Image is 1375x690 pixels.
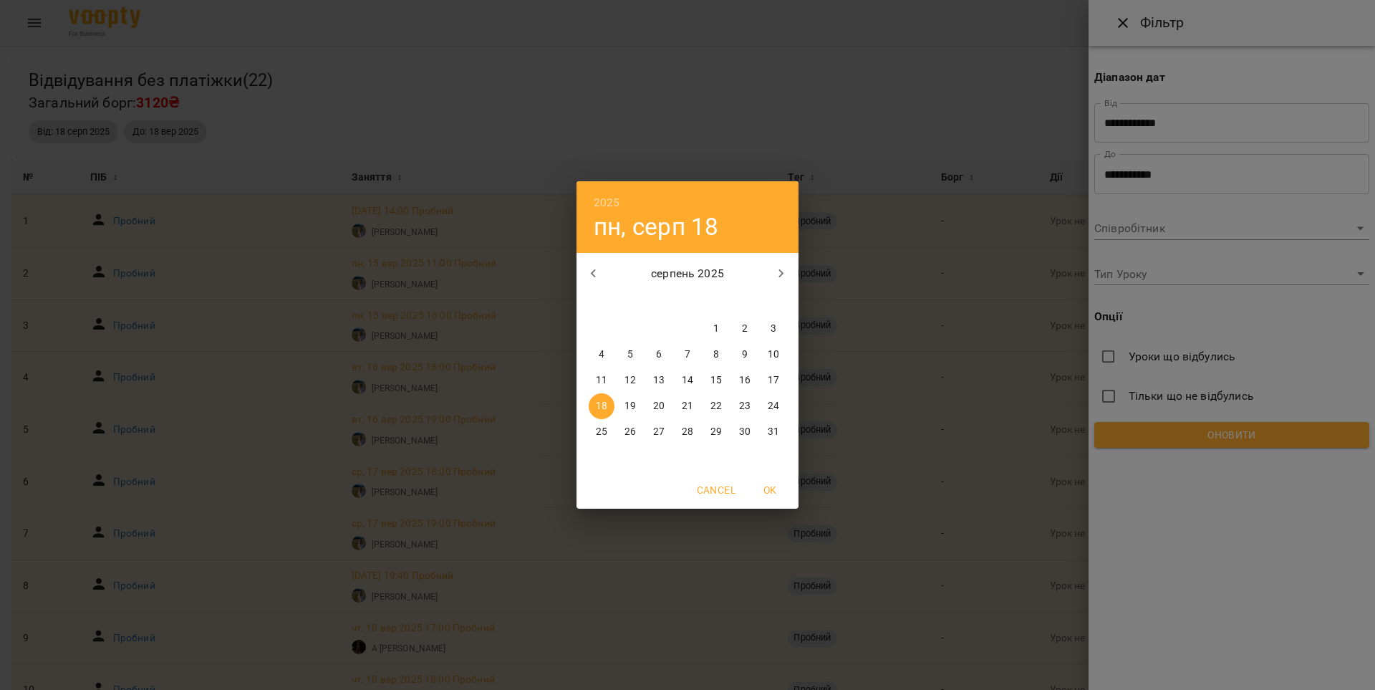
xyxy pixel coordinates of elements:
[589,294,614,309] span: пн
[624,399,636,413] p: 19
[617,294,643,309] span: вт
[753,481,787,499] span: OK
[761,368,786,393] button: 17
[703,342,729,368] button: 8
[589,368,614,393] button: 11
[646,294,672,309] span: ср
[646,342,672,368] button: 6
[624,373,636,388] p: 12
[682,373,693,388] p: 14
[732,342,758,368] button: 9
[617,393,643,419] button: 19
[594,193,620,213] button: 2025
[589,419,614,445] button: 25
[675,342,700,368] button: 7
[611,265,765,282] p: серпень 2025
[646,393,672,419] button: 20
[732,316,758,342] button: 2
[713,322,719,336] p: 1
[742,348,748,362] p: 9
[710,399,722,413] p: 22
[761,342,786,368] button: 10
[656,348,662,362] p: 6
[732,294,758,309] span: сб
[703,294,729,309] span: пт
[771,322,776,336] p: 3
[675,294,700,309] span: чт
[703,368,729,393] button: 15
[747,477,793,503] button: OK
[617,419,643,445] button: 26
[710,425,722,439] p: 29
[761,294,786,309] span: нд
[768,399,779,413] p: 24
[627,348,633,362] p: 5
[691,477,741,503] button: Cancel
[594,212,719,241] button: пн, серп 18
[675,368,700,393] button: 14
[599,348,604,362] p: 4
[710,373,722,388] p: 15
[703,393,729,419] button: 22
[739,425,751,439] p: 30
[697,481,735,499] span: Cancel
[624,425,636,439] p: 26
[646,368,672,393] button: 13
[675,393,700,419] button: 21
[703,419,729,445] button: 29
[682,425,693,439] p: 28
[768,348,779,362] p: 10
[617,342,643,368] button: 5
[742,322,748,336] p: 2
[596,399,607,413] p: 18
[589,393,614,419] button: 18
[768,373,779,388] p: 17
[675,419,700,445] button: 28
[646,419,672,445] button: 27
[739,399,751,413] p: 23
[703,316,729,342] button: 1
[713,348,719,362] p: 8
[653,425,665,439] p: 27
[653,373,665,388] p: 13
[617,368,643,393] button: 12
[589,342,614,368] button: 4
[768,425,779,439] p: 31
[739,373,751,388] p: 16
[732,419,758,445] button: 30
[732,393,758,419] button: 23
[685,348,690,362] p: 7
[596,425,607,439] p: 25
[761,419,786,445] button: 31
[653,399,665,413] p: 20
[682,399,693,413] p: 21
[596,373,607,388] p: 11
[761,316,786,342] button: 3
[761,393,786,419] button: 24
[732,368,758,393] button: 16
